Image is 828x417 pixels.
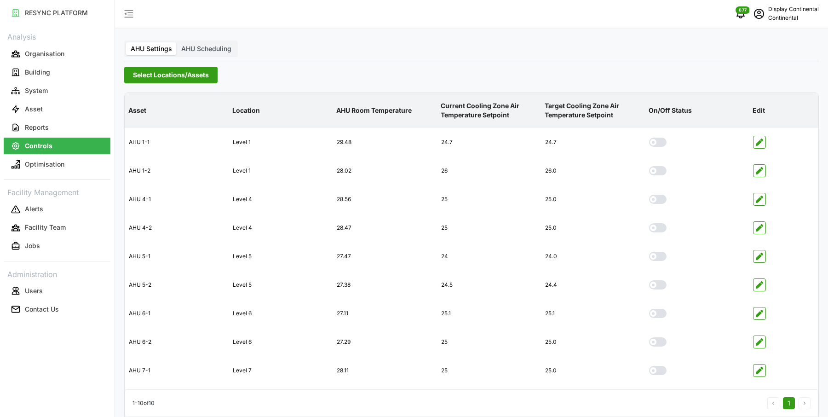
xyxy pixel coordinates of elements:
[437,274,540,296] div: 24.5
[125,188,228,211] div: AHU 4-1
[229,131,332,154] div: Level 1
[125,302,228,325] div: AHU 6-1
[4,201,110,218] button: Alerts
[25,204,43,214] p: Alerts
[333,188,436,211] div: 28.56
[229,245,332,268] div: Level 5
[541,160,644,182] div: 26.0
[229,302,332,325] div: Level 6
[4,155,110,174] a: Optimisation
[731,5,750,23] button: notifications
[4,219,110,237] a: Facility Team
[541,388,644,411] div: 24.7
[4,185,110,198] p: Facility Management
[437,188,540,211] div: 25
[437,331,540,353] div: 25
[768,14,819,23] p: Continental
[333,245,436,268] div: 27.47
[4,45,110,63] a: Organisation
[4,138,110,154] button: Controls
[181,45,231,52] span: AHU Scheduling
[739,7,747,13] span: 677
[751,98,816,122] p: Edit
[229,274,332,296] div: Level 5
[4,46,110,62] button: Organisation
[125,274,228,296] div: AHU 5-2
[439,94,539,127] p: Current Cooling Zone Air Temperature Setpoint
[25,68,50,77] p: Building
[4,301,110,318] button: Contact Us
[125,331,228,353] div: AHU 6-2
[4,29,110,43] p: Analysis
[25,8,88,17] p: RESYNC PLATFORM
[437,302,540,325] div: 25.1
[25,104,43,114] p: Asset
[25,123,49,132] p: Reports
[25,241,40,250] p: Jobs
[4,119,110,136] button: Reports
[541,331,644,353] div: 25.0
[125,131,228,154] div: AHU 1-1
[131,45,172,52] span: AHU Settings
[229,359,332,382] div: Level 7
[125,359,228,382] div: AHU 7-1
[334,98,435,122] p: AHU Room Temperature
[783,397,795,409] button: 1
[437,217,540,239] div: 25
[4,118,110,137] a: Reports
[4,220,110,236] button: Facility Team
[229,188,332,211] div: Level 4
[132,399,155,408] p: 1 - 10 of 10
[4,64,110,81] button: Building
[750,5,768,23] button: schedule
[4,101,110,117] button: Asset
[4,100,110,118] a: Asset
[333,274,436,296] div: 27.38
[333,359,436,382] div: 28.11
[4,137,110,155] a: Controls
[437,160,540,182] div: 26
[4,300,110,319] a: Contact Us
[4,82,110,99] button: System
[4,81,110,100] a: System
[25,86,48,95] p: System
[437,388,540,411] div: 24.7
[4,237,110,255] a: Jobs
[25,305,59,314] p: Contact Us
[4,4,110,22] a: RESYNC PLATFORM
[4,282,110,300] a: Users
[333,160,436,182] div: 28.02
[333,131,436,154] div: 29.48
[125,217,228,239] div: AHU 4-2
[133,67,209,83] span: Select Locations/Assets
[541,274,644,296] div: 24.4
[124,67,218,83] button: Select Locations/Assets
[768,5,819,14] p: Display Continental
[541,217,644,239] div: 25.0
[25,141,52,151] p: Controls
[333,302,436,325] div: 27.11
[4,5,110,21] button: RESYNC PLATFORM
[541,188,644,211] div: 25.0
[125,160,228,182] div: AHU 1-2
[541,302,644,325] div: 25.1
[437,131,540,154] div: 24.7
[125,245,228,268] div: AHU 5-1
[647,98,747,122] p: On/Off Status
[229,217,332,239] div: Level 4
[229,388,332,411] div: Level 7
[541,359,644,382] div: 25.0
[4,63,110,81] a: Building
[229,160,332,182] div: Level 1
[25,223,66,232] p: Facility Team
[541,131,644,154] div: 24.7
[333,217,436,239] div: 28.47
[25,160,64,169] p: Optimisation
[437,359,540,382] div: 25
[4,200,110,219] a: Alerts
[4,267,110,280] p: Administration
[543,94,643,127] p: Target Cooling Zone Air Temperature Setpoint
[25,49,64,58] p: Organisation
[230,98,331,122] p: Location
[437,245,540,268] div: 24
